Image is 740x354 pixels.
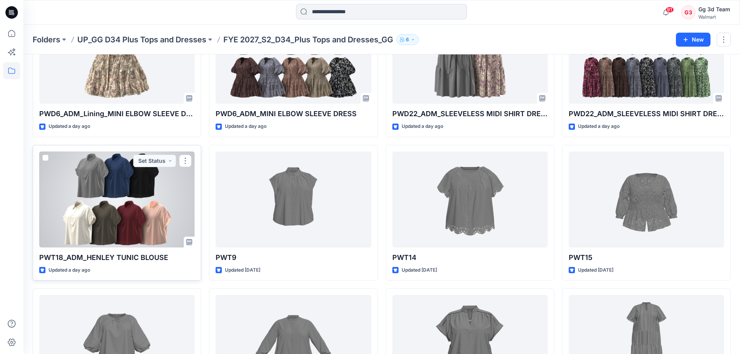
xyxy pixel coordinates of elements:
div: G3 [681,5,695,19]
p: Updated a day ago [225,122,266,131]
div: Walmart [698,14,730,20]
p: Updated [DATE] [402,266,437,274]
span: 91 [665,7,674,13]
a: PWT15 [569,152,724,248]
p: PWD6_ADM_Lining_MINI ELBOW SLEEVE DRESS [39,108,195,119]
p: Updated [DATE] [578,266,613,274]
a: Folders [33,34,60,45]
button: 6 [396,34,419,45]
p: Updated a day ago [49,266,90,274]
div: Gg 3d Team [698,5,730,14]
p: PWT18_ADM_HENLEY TUNIC BLOUSE [39,252,195,263]
a: PWD6_ADM_Lining_MINI ELBOW SLEEVE DRESS [39,8,195,104]
p: Updated a day ago [49,122,90,131]
p: Updated a day ago [402,122,443,131]
p: PWT14 [392,252,548,263]
p: Updated a day ago [578,122,620,131]
a: PWT18_ADM_HENLEY TUNIC BLOUSE [39,152,195,248]
p: PWT15 [569,252,724,263]
a: PWT14 [392,152,548,248]
a: PWD22_ADM_SLEEVELESS MIDI SHIRT DRESS(Lining) [392,8,548,104]
button: New [676,33,710,47]
p: PWT9 [216,252,371,263]
p: 6 [406,35,409,44]
a: PWD22_ADM_SLEEVELESS MIDI SHIRT DRESS [569,8,724,104]
p: PWD22_ADM_SLEEVELESS MIDI SHIRT DRESS [569,108,724,119]
p: Updated [DATE] [225,266,260,274]
a: PWT9 [216,152,371,248]
p: PWD6_ADM_MINI ELBOW SLEEVE DRESS [216,108,371,119]
a: UP_GG D34 Plus Tops and Dresses [77,34,206,45]
a: PWD6_ADM_MINI ELBOW SLEEVE DRESS [216,8,371,104]
p: PWD22_ADM_SLEEVELESS MIDI SHIRT DRESS(Lining) [392,108,548,119]
p: FYE 2027_S2_D34_Plus Tops and Dresses_GG [223,34,393,45]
